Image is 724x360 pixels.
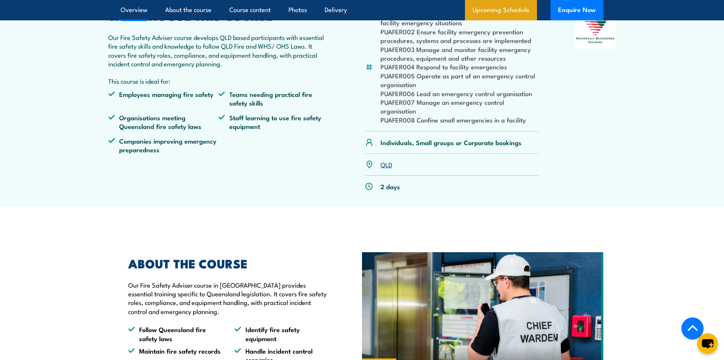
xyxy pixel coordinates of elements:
li: PUAFER002 Ensure facility emergency prevention procedures, systems and processes are implemented [380,27,538,45]
li: PUAFER003 Manage and monitor facility emergency procedures, equipment and other resources [380,45,538,63]
li: PUAFER007 Manage an emergency control organisation [380,98,538,115]
li: PUAFER004 Respond to facility emergencies [380,62,538,71]
button: chat-button [697,333,718,354]
h2: WHY CHOOSE THIS COURSE [108,10,328,21]
li: Organisations meeting Queensland fire safety laws [108,113,218,131]
li: PUAFER005 Operate as part of an emergency control organisation [380,71,538,89]
h2: ABOUT THE COURSE [128,258,327,268]
img: Nationally Recognised Training logo. [575,10,616,49]
li: Follow Queensland fire safety laws [128,325,221,343]
li: Employees managing fire safety [108,90,218,107]
li: PUAFER006 Lead an emergency control organisation [380,89,538,98]
li: Companies improving emergency preparedness [108,136,218,154]
li: PUAFER008 Confine small emergencies in a facility [380,115,538,124]
p: Our Fire Safety Adviser course in [GEOGRAPHIC_DATA] provides essential training specific to Queen... [128,280,327,316]
p: Our Fire Safety Adviser course develops QLD based participants with essential fire safety skills ... [108,33,328,68]
p: 2 days [380,182,400,191]
a: QLD [380,160,392,169]
li: Identify fire safety equipment [235,325,327,343]
li: Teams needing practical fire safety skills [218,90,328,107]
p: This course is ideal for: [108,77,328,85]
li: Staff learning to use fire safety equipment [218,113,328,131]
p: Individuals, Small groups or Corporate bookings [380,138,522,147]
